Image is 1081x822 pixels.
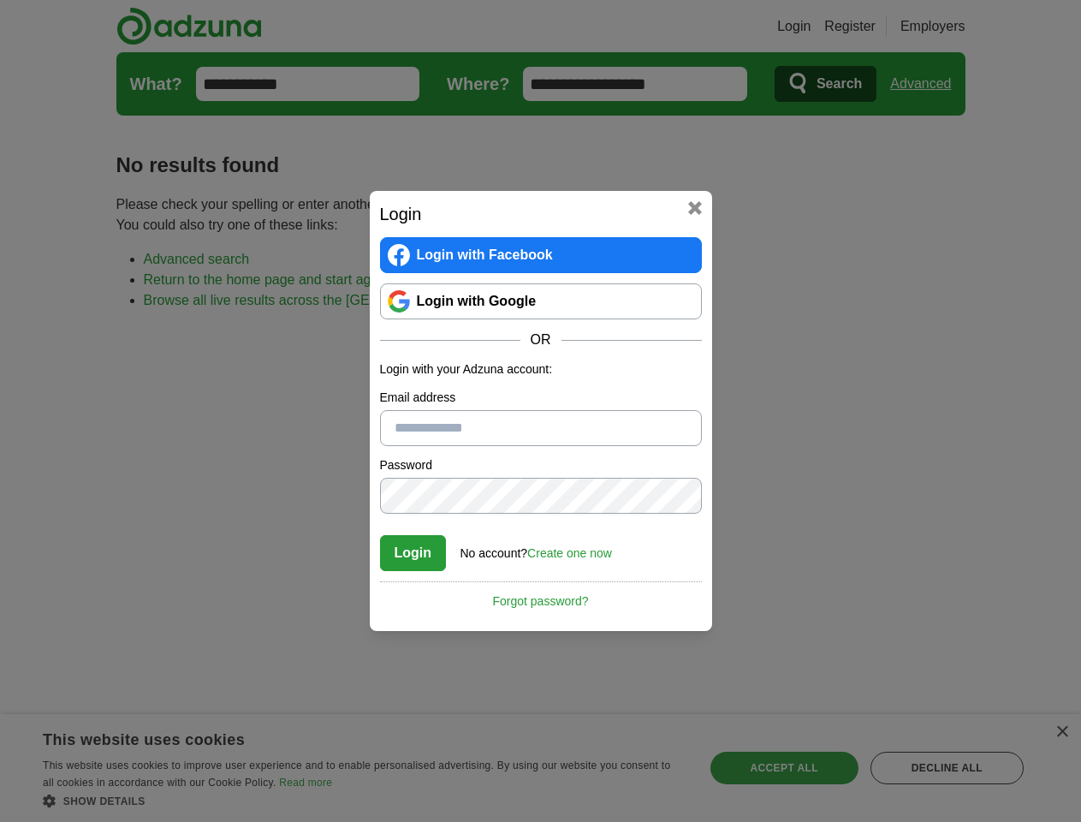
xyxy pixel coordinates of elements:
[380,389,702,407] label: Email address
[380,360,702,378] p: Login with your Adzuna account:
[380,201,702,227] h2: Login
[380,283,702,319] a: Login with Google
[460,534,612,563] div: No account?
[380,535,447,571] button: Login
[380,581,702,611] a: Forgot password?
[527,546,612,560] a: Create one now
[380,237,702,273] a: Login with Facebook
[520,330,561,350] span: OR
[380,456,702,474] label: Password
